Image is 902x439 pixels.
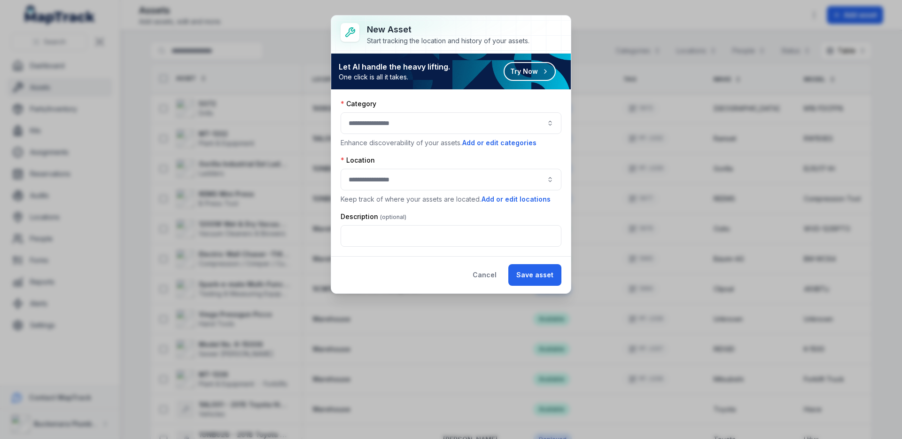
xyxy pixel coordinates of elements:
[341,156,375,165] label: Location
[341,138,561,148] p: Enhance discoverability of your assets.
[339,72,450,82] span: One click is all it takes.
[341,194,561,204] p: Keep track of where your assets are located.
[339,61,450,72] strong: Let AI handle the heavy lifting.
[465,264,505,286] button: Cancel
[462,138,537,148] button: Add or edit categories
[481,194,551,204] button: Add or edit locations
[341,99,376,109] label: Category
[367,23,529,36] h3: New asset
[508,264,561,286] button: Save asset
[367,36,529,46] div: Start tracking the location and history of your assets.
[341,212,406,221] label: Description
[504,62,556,81] button: Try Now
